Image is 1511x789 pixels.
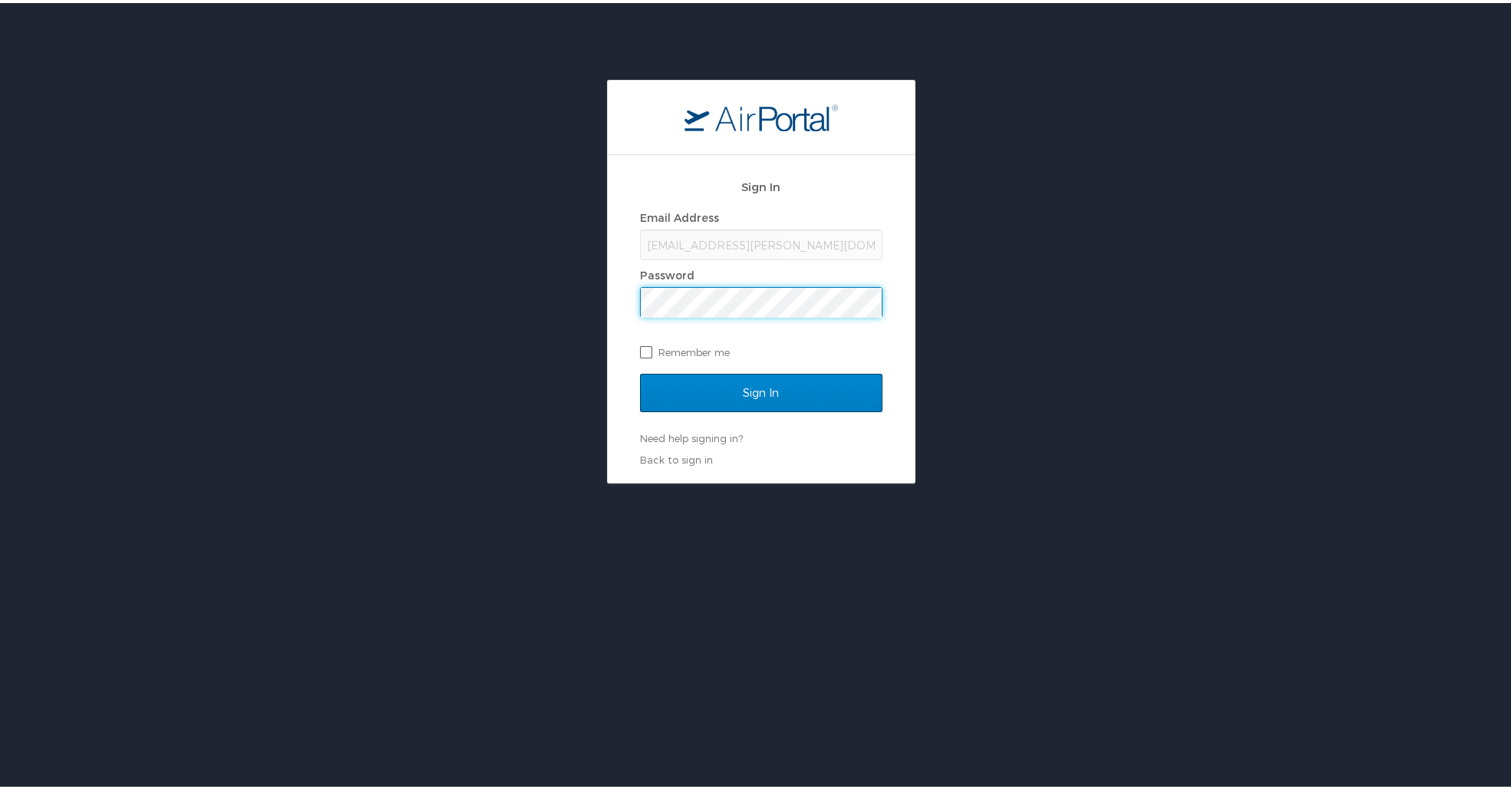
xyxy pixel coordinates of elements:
h2: Sign In [640,175,883,193]
label: Email Address [640,208,719,221]
label: Remember me [640,338,883,361]
img: logo [685,101,838,128]
a: Back to sign in [640,451,713,463]
label: Password [640,266,694,279]
input: Sign In [640,371,883,409]
a: Need help signing in? [640,429,743,441]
